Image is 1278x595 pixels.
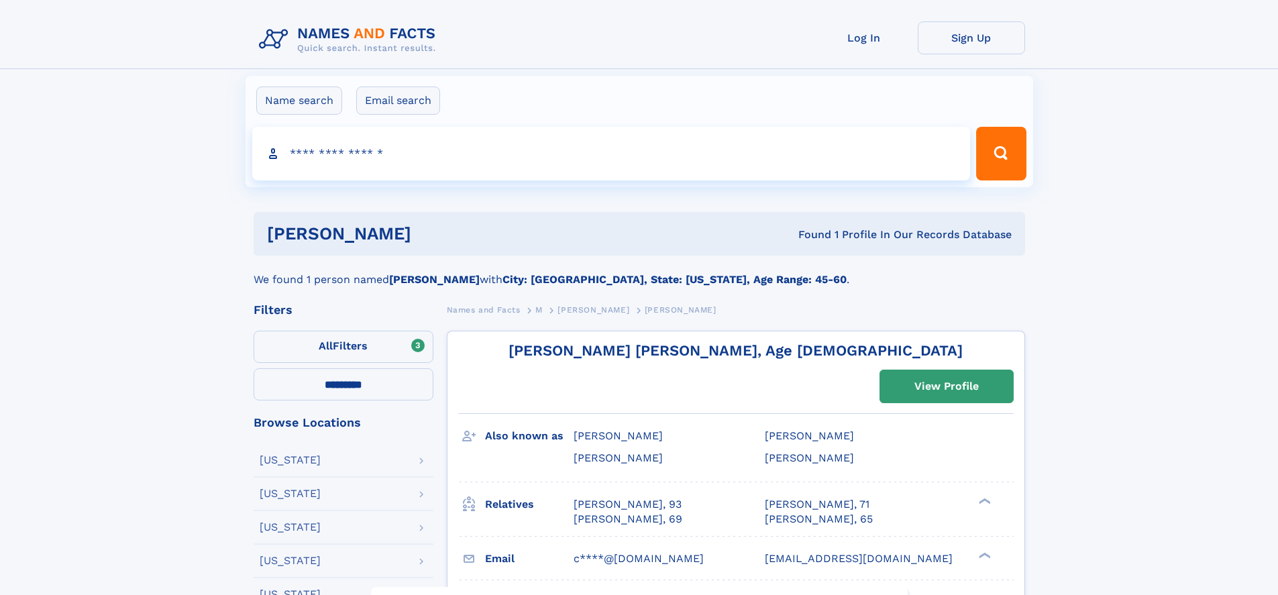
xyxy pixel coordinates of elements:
[256,87,342,115] label: Name search
[447,301,521,318] a: Names and Facts
[765,512,873,527] a: [PERSON_NAME], 65
[604,227,1012,242] div: Found 1 Profile In Our Records Database
[485,425,574,447] h3: Also known as
[765,552,953,565] span: [EMAIL_ADDRESS][DOMAIN_NAME]
[914,371,979,402] div: View Profile
[502,273,847,286] b: City: [GEOGRAPHIC_DATA], State: [US_STATE], Age Range: 45-60
[975,551,992,559] div: ❯
[485,493,574,516] h3: Relatives
[254,256,1025,288] div: We found 1 person named with .
[574,497,682,512] a: [PERSON_NAME], 93
[260,522,321,533] div: [US_STATE]
[267,225,605,242] h1: [PERSON_NAME]
[976,127,1026,180] button: Search Button
[918,21,1025,54] a: Sign Up
[557,305,629,315] span: [PERSON_NAME]
[509,342,963,359] a: [PERSON_NAME] [PERSON_NAME], Age [DEMOGRAPHIC_DATA]
[260,455,321,466] div: [US_STATE]
[557,301,629,318] a: [PERSON_NAME]
[260,555,321,566] div: [US_STATE]
[535,305,543,315] span: M
[574,429,663,442] span: [PERSON_NAME]
[356,87,440,115] label: Email search
[810,21,918,54] a: Log In
[765,429,854,442] span: [PERSON_NAME]
[254,417,433,429] div: Browse Locations
[535,301,543,318] a: M
[574,451,663,464] span: [PERSON_NAME]
[645,305,716,315] span: [PERSON_NAME]
[254,331,433,363] label: Filters
[260,488,321,499] div: [US_STATE]
[252,127,971,180] input: search input
[319,339,333,352] span: All
[880,370,1013,402] a: View Profile
[485,547,574,570] h3: Email
[574,512,682,527] a: [PERSON_NAME], 69
[975,496,992,505] div: ❯
[389,273,480,286] b: [PERSON_NAME]
[254,21,447,58] img: Logo Names and Facts
[765,451,854,464] span: [PERSON_NAME]
[254,304,433,316] div: Filters
[765,497,869,512] a: [PERSON_NAME], 71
